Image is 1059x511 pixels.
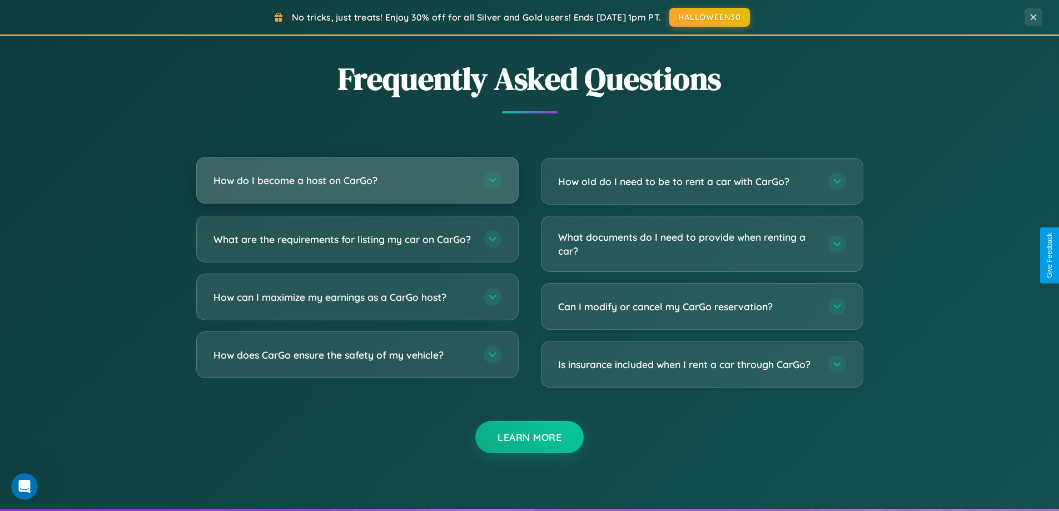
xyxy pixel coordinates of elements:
iframe: Intercom live chat [11,473,38,500]
h2: Frequently Asked Questions [196,57,863,100]
h3: How does CarGo ensure the safety of my vehicle? [213,348,473,362]
h3: How can I maximize my earnings as a CarGo host? [213,290,473,304]
span: No tricks, just treats! Enjoy 30% off for all Silver and Gold users! Ends [DATE] 1pm PT. [292,12,661,23]
h3: What are the requirements for listing my car on CarGo? [213,232,473,246]
h3: What documents do I need to provide when renting a car? [558,230,817,257]
h3: Is insurance included when I rent a car through CarGo? [558,358,817,371]
h3: Can I modify or cancel my CarGo reservation? [558,300,817,314]
h3: How old do I need to be to rent a car with CarGo? [558,175,817,188]
h3: How do I become a host on CarGo? [213,173,473,187]
button: HALLOWEEN30 [669,8,750,27]
div: Give Feedback [1046,233,1053,278]
button: Learn More [475,421,584,453]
